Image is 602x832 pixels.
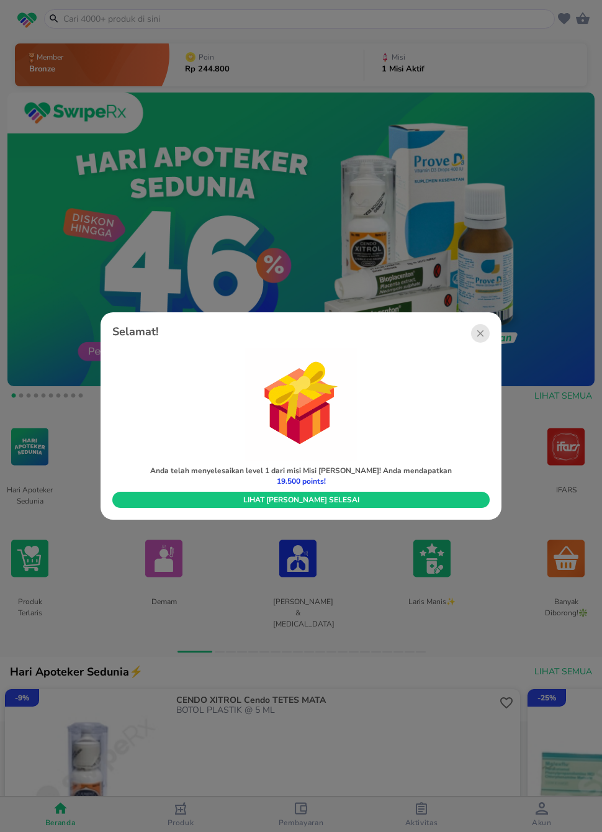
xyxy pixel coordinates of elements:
p: Selamat! [112,324,158,343]
strong: 19.500 points ! [277,476,326,486]
img: mission-gift [245,348,357,461]
span: Lihat [PERSON_NAME] selesai [122,495,481,505]
button: Lihat [PERSON_NAME] selesai [112,492,490,508]
p: Anda telah menyelesaikan level 1 dari misi Misi [PERSON_NAME]! Anda mendapatkan [144,466,458,487]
